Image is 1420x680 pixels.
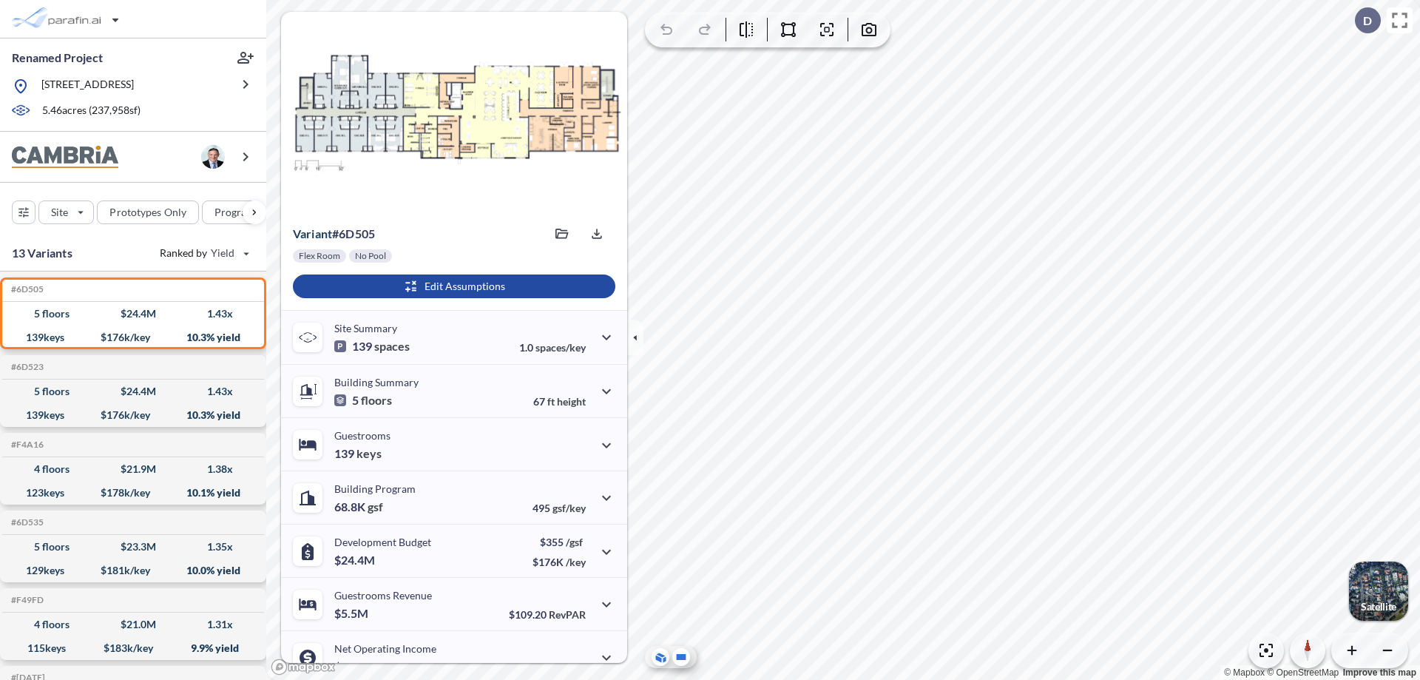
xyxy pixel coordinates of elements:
[532,502,586,514] p: 495
[553,662,586,674] span: margin
[566,536,583,548] span: /gsf
[1361,601,1396,613] p: Satellite
[652,648,669,666] button: Aerial View
[557,395,586,408] span: height
[334,642,436,655] p: Net Operating Income
[8,440,44,450] h5: Click to copy the code
[523,662,586,674] p: 45.0%
[334,339,410,354] p: 139
[334,659,371,674] p: $2.5M
[97,201,199,224] button: Prototypes Only
[334,606,371,621] p: $5.5M
[1224,667,1265,678] a: Mapbox
[519,341,586,354] p: 1.0
[1349,562,1408,621] img: Switcher Image
[211,246,235,260] span: Yield
[334,553,377,568] p: $24.4M
[374,339,410,354] span: spaces
[509,608,586,621] p: $109.20
[361,393,392,408] span: floors
[201,145,225,169] img: user logo
[532,556,586,568] p: $176K
[8,362,44,372] h5: Click to copy the code
[533,395,586,408] p: 67
[566,556,586,568] span: /key
[356,446,382,461] span: keys
[368,499,383,514] span: gsf
[334,376,419,388] p: Building Summary
[334,482,416,495] p: Building Program
[109,205,186,220] p: Prototypes Only
[202,201,282,224] button: Program
[12,50,103,66] p: Renamed Project
[334,536,431,548] p: Development Budget
[535,341,586,354] span: spaces/key
[293,226,375,241] p: # 6d505
[1267,667,1339,678] a: OpenStreetMap
[51,205,68,220] p: Site
[334,446,382,461] p: 139
[8,595,44,605] h5: Click to copy the code
[334,429,390,442] p: Guestrooms
[42,103,141,119] p: 5.46 acres ( 237,958 sf)
[425,279,505,294] p: Edit Assumptions
[41,77,134,95] p: [STREET_ADDRESS]
[12,244,72,262] p: 13 Variants
[148,241,259,265] button: Ranked by Yield
[334,589,432,602] p: Guestrooms Revenue
[552,502,586,514] span: gsf/key
[549,608,586,621] span: RevPAR
[8,284,44,294] h5: Click to copy the code
[672,648,690,666] button: Site Plan
[334,322,397,334] p: Site Summary
[293,226,332,240] span: Variant
[1349,562,1408,621] button: Switcher ImageSatellite
[293,275,615,298] button: Edit Assumptions
[38,201,94,224] button: Site
[214,205,256,220] p: Program
[355,250,386,262] p: No Pool
[1343,667,1416,678] a: Improve this map
[532,536,586,548] p: $355
[271,659,336,676] a: Mapbox homepage
[547,395,555,408] span: ft
[299,250,340,262] p: Flex Room
[12,146,118,169] img: BrandImage
[334,499,383,514] p: 68.8K
[1363,14,1372,27] p: D
[334,393,392,408] p: 5
[8,517,44,528] h5: Click to copy the code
